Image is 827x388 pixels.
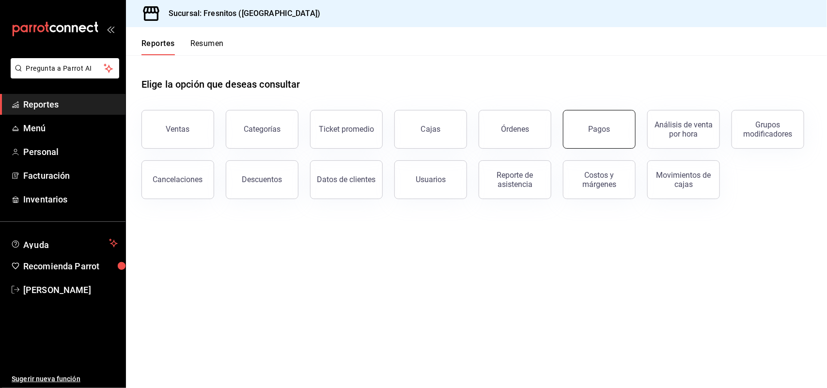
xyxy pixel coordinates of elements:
[654,171,714,189] div: Movimientos de cajas
[563,160,636,199] button: Costos y márgenes
[319,124,374,134] div: Ticket promedio
[485,171,545,189] div: Reporte de asistencia
[242,175,282,184] div: Descuentos
[310,110,383,149] button: Ticket promedio
[23,193,118,206] span: Inventarios
[166,124,190,134] div: Ventas
[563,110,636,149] button: Pagos
[161,8,320,19] h3: Sucursal: Fresnitos ([GEOGRAPHIC_DATA])
[394,160,467,199] button: Usuarios
[738,120,798,139] div: Grupos modificadores
[141,110,214,149] button: Ventas
[501,124,529,134] div: Órdenes
[310,160,383,199] button: Datos de clientes
[226,110,298,149] button: Categorías
[190,39,224,55] button: Resumen
[12,374,118,384] span: Sugerir nueva función
[23,283,118,296] span: [PERSON_NAME]
[647,110,720,149] button: Análisis de venta por hora
[421,124,441,135] div: Cajas
[23,237,105,249] span: Ayuda
[107,25,114,33] button: open_drawer_menu
[317,175,376,184] div: Datos de clientes
[569,171,629,189] div: Costos y márgenes
[394,110,467,149] a: Cajas
[23,169,118,182] span: Facturación
[732,110,804,149] button: Grupos modificadores
[479,160,551,199] button: Reporte de asistencia
[26,63,104,74] span: Pregunta a Parrot AI
[226,160,298,199] button: Descuentos
[23,260,118,273] span: Recomienda Parrot
[153,175,203,184] div: Cancelaciones
[479,110,551,149] button: Órdenes
[23,122,118,135] span: Menú
[141,160,214,199] button: Cancelaciones
[141,39,224,55] div: navigation tabs
[141,77,300,92] h1: Elige la opción que deseas consultar
[654,120,714,139] div: Análisis de venta por hora
[11,58,119,78] button: Pregunta a Parrot AI
[416,175,446,184] div: Usuarios
[141,39,175,55] button: Reportes
[589,124,610,134] div: Pagos
[23,98,118,111] span: Reportes
[244,124,281,134] div: Categorías
[647,160,720,199] button: Movimientos de cajas
[7,70,119,80] a: Pregunta a Parrot AI
[23,145,118,158] span: Personal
